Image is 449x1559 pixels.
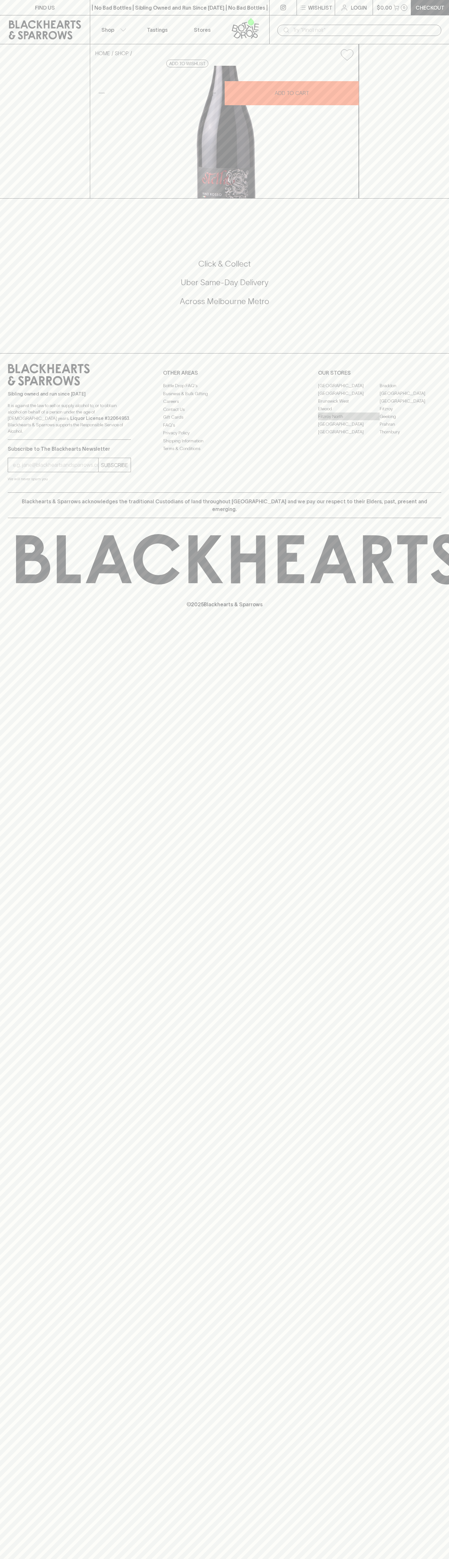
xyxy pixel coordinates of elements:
a: Fitzroy [380,405,441,413]
p: Stores [194,26,211,34]
a: HOME [95,50,110,56]
p: It is against the law to sell or supply alcohol to, or to obtain alcohol on behalf of a person un... [8,402,131,434]
a: [GEOGRAPHIC_DATA] [318,420,380,428]
p: We will never spam you [8,476,131,482]
a: [GEOGRAPHIC_DATA] [380,389,441,397]
p: 0 [403,6,405,9]
a: Elwood [318,405,380,413]
p: ADD TO CART [275,89,309,97]
p: $0.00 [377,4,392,12]
a: [GEOGRAPHIC_DATA] [318,428,380,436]
h5: Uber Same-Day Delivery [8,277,441,288]
a: [GEOGRAPHIC_DATA] [318,382,380,389]
button: ADD TO CART [225,81,359,105]
a: Terms & Conditions [163,445,286,453]
a: Braddon [380,382,441,389]
p: Sibling owned and run since [DATE] [8,391,131,397]
button: SUBSCRIBE [99,458,131,472]
a: Fitzroy North [318,413,380,420]
a: Stores [180,15,225,44]
img: 39828.png [90,66,358,198]
p: Login [351,4,367,12]
p: Checkout [416,4,445,12]
p: FIND US [35,4,55,12]
p: Subscribe to The Blackhearts Newsletter [8,445,131,453]
p: SUBSCRIBE [101,461,128,469]
p: Wishlist [308,4,332,12]
div: Call to action block [8,233,441,340]
input: Try "Pinot noir" [293,25,436,35]
h5: Click & Collect [8,259,441,269]
p: OTHER AREAS [163,369,286,377]
button: Add to wishlist [338,47,356,63]
a: Shipping Information [163,437,286,445]
a: Business & Bulk Gifting [163,390,286,397]
a: Privacy Policy [163,429,286,437]
button: Add to wishlist [166,60,208,67]
a: SHOP [115,50,129,56]
button: Shop [90,15,135,44]
a: [GEOGRAPHIC_DATA] [318,389,380,397]
a: Bottle Drop FAQ's [163,382,286,390]
a: Careers [163,398,286,405]
a: Prahran [380,420,441,428]
a: Tastings [135,15,180,44]
p: Blackhearts & Sparrows acknowledges the traditional Custodians of land throughout [GEOGRAPHIC_DAT... [13,498,436,513]
a: Geelong [380,413,441,420]
h5: Across Melbourne Metro [8,296,441,307]
a: Gift Cards [163,413,286,421]
a: FAQ's [163,421,286,429]
p: OUR STORES [318,369,441,377]
a: Contact Us [163,405,286,413]
p: Shop [101,26,114,34]
a: Brunswick West [318,397,380,405]
p: Tastings [147,26,168,34]
a: [GEOGRAPHIC_DATA] [380,397,441,405]
a: Thornbury [380,428,441,436]
strong: Liquor License #32064953 [70,416,129,421]
input: e.g. jane@blackheartsandsparrows.com.au [13,460,98,470]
